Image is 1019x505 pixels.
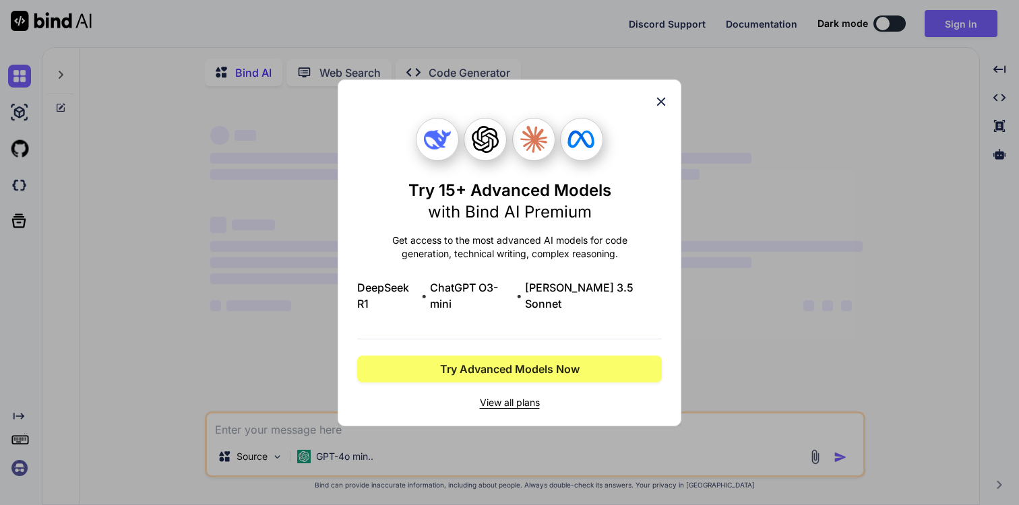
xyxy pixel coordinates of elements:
[408,180,611,223] h1: Try 15+ Advanced Models
[424,126,451,153] img: Deepseek
[428,202,592,222] span: with Bind AI Premium
[430,279,514,312] span: ChatGPT O3-mini
[440,361,580,377] span: Try Advanced Models Now
[525,279,662,312] span: [PERSON_NAME] 3.5 Sonnet
[516,288,522,304] span: •
[357,279,419,312] span: DeepSeek R1
[357,356,662,382] button: Try Advanced Models Now
[421,288,427,304] span: •
[357,234,662,261] p: Get access to the most advanced AI models for code generation, technical writing, complex reasoning.
[357,396,662,409] span: View all plans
